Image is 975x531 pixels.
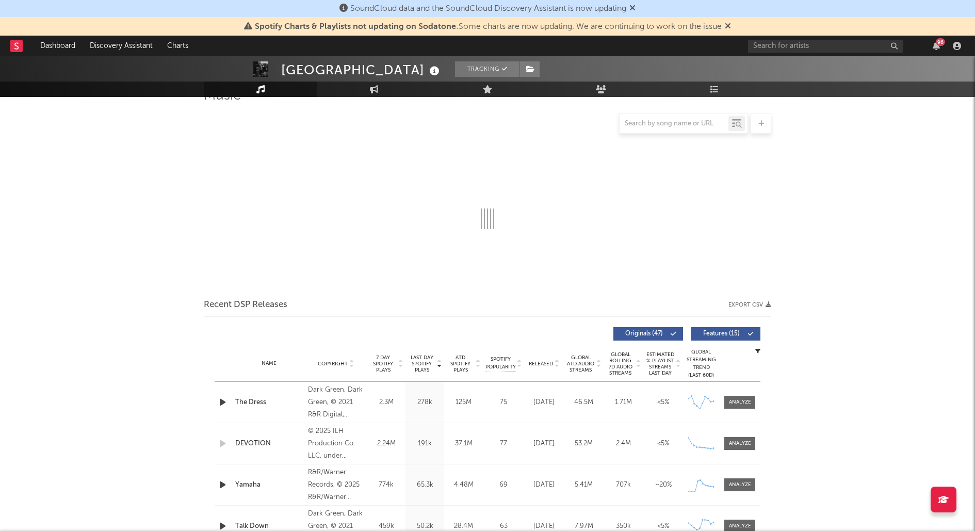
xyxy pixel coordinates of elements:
button: 96 [933,42,940,50]
div: <5% [646,439,680,449]
span: Spotify Charts & Playlists not updating on Sodatone [255,23,456,31]
div: 278k [408,397,442,408]
div: 4.48M [447,480,480,490]
div: 96 [936,38,945,46]
span: Copyright [318,361,348,367]
input: Search by song name or URL [620,120,728,128]
div: 2.4M [606,439,641,449]
div: [DATE] [527,397,561,408]
div: Dark Green, Dark Green, © 2021 R&R Digital, LLC/Warner Records Inc. [308,384,364,421]
div: R&R/Warner Records, © 2025 R&R/Warner Records Inc. [308,466,364,504]
span: SoundCloud data and the SoundCloud Discovery Assistant is now updating [350,5,626,13]
a: The Dress [235,397,303,408]
div: <5% [646,397,680,408]
div: [GEOGRAPHIC_DATA] [281,61,442,78]
div: 2.3M [369,397,403,408]
button: Originals(47) [613,327,683,341]
span: Last Day Spotify Plays [408,355,435,373]
span: Estimated % Playlist Streams Last Day [646,351,674,376]
a: Yamaha [235,480,303,490]
div: [DATE] [527,439,561,449]
div: 2.24M [369,439,403,449]
div: 77 [485,439,522,449]
span: Dismiss [629,5,636,13]
button: Tracking [455,61,519,77]
div: Name [235,360,303,367]
div: 65.3k [408,480,442,490]
div: 774k [369,480,403,490]
input: Search for artists [748,40,903,53]
div: 1.71M [606,397,641,408]
div: 125M [447,397,480,408]
div: 191k [408,439,442,449]
div: Global Streaming Trend (Last 60D) [686,348,717,379]
span: ATD Spotify Plays [447,355,474,373]
span: : Some charts are now updating. We are continuing to work on the issue [255,23,722,31]
span: Recent DSP Releases [204,299,287,311]
a: Discovery Assistant [83,36,160,56]
span: Spotify Popularity [485,356,516,371]
div: 75 [485,397,522,408]
span: Dismiss [725,23,731,31]
span: 7 Day Spotify Plays [369,355,397,373]
a: DEVOTION [235,439,303,449]
div: [DATE] [527,480,561,490]
a: Dashboard [33,36,83,56]
div: 53.2M [566,439,601,449]
div: 69 [485,480,522,490]
div: 46.5M [566,397,601,408]
span: Music [204,90,241,102]
span: Originals ( 47 ) [620,331,668,337]
div: 707k [606,480,641,490]
div: 5.41M [566,480,601,490]
span: Global ATD Audio Streams [566,355,595,373]
span: Features ( 15 ) [697,331,745,337]
button: Features(15) [691,327,760,341]
button: Export CSV [728,302,771,308]
span: Released [529,361,553,367]
span: Global Rolling 7D Audio Streams [606,351,635,376]
div: 37.1M [447,439,480,449]
div: © 2025 ILH Production Co. LLC, under exclusive license to Def Jam Recordings, a division of UMG R... [308,425,364,462]
div: ~ 20 % [646,480,680,490]
a: Charts [160,36,196,56]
